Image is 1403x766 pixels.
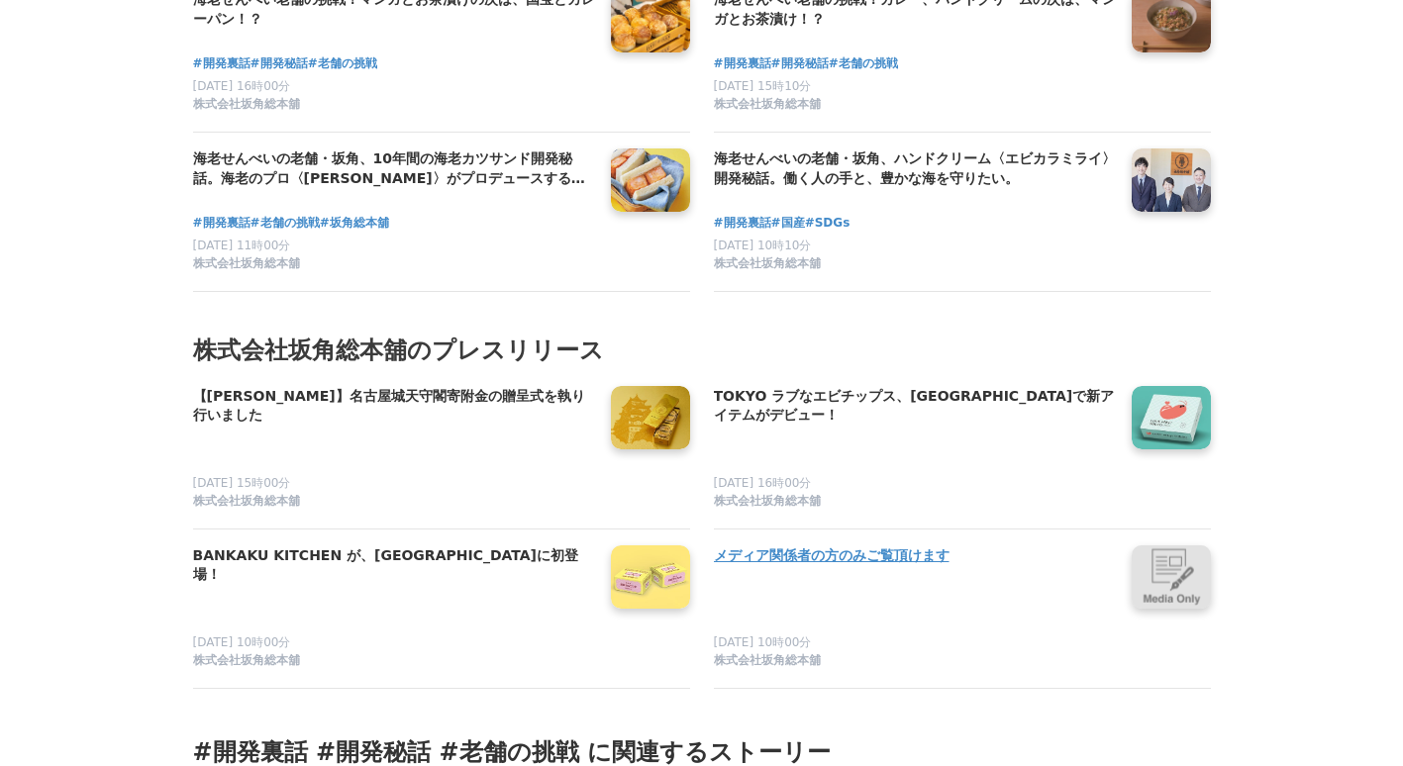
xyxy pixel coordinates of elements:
[193,493,595,513] a: 株式会社坂角総本舖
[771,214,805,233] a: #国産
[714,493,821,510] span: 株式会社坂角総本舖
[714,96,1116,116] a: 株式会社坂角総本舖
[714,239,812,252] span: [DATE] 10時10分
[714,214,771,233] a: #開発裏話
[193,96,595,116] a: 株式会社坂角総本舖
[193,148,595,189] h4: 海老せんべいの老舗・坂角、10年間の海老カツサンド開発秘話。海老のプロ〈[PERSON_NAME]〉がプロデュースする、新名古屋グルメ。
[193,148,595,190] a: 海老せんべいの老舗・坂角、10年間の海老カツサンド開発秘話。海老のプロ〈[PERSON_NAME]〉がプロデュースする、新名古屋グルメ。
[714,652,821,669] span: 株式会社坂角総本舖
[251,214,320,233] a: #老舗の挑戦
[193,386,595,427] h4: 【[PERSON_NAME]】名古屋城天守閣寄附金の贈呈式を執り行いました
[714,652,1116,672] a: 株式会社坂角総本舖
[714,54,771,73] a: #開発裏話
[193,255,595,275] a: 株式会社坂角総本舖
[714,493,1116,513] a: 株式会社坂角総本舖
[714,96,821,113] span: 株式会社坂角総本舖
[714,79,812,93] span: [DATE] 15時10分
[714,386,1116,428] a: TOKYO ラブなエビチップス、[GEOGRAPHIC_DATA]で新アイテムがデビュー！
[193,255,300,272] span: 株式会社坂角総本舖
[193,332,1211,369] h2: 株式会社坂角総本舖のプレスリリース
[320,214,389,233] a: #坂角総本舖
[805,214,851,233] a: #SDGs
[251,54,308,73] a: #開発秘話
[193,635,291,649] span: [DATE] 10時00分
[714,255,821,272] span: 株式会社坂角総本舖
[193,652,595,672] a: 株式会社坂角総本舖
[193,545,595,587] a: BANKAKU KITCHEN が、[GEOGRAPHIC_DATA]に初登場！
[193,239,291,252] span: [DATE] 11時00分
[714,148,1116,189] h4: 海老せんべいの老舗・坂角、ハンドクリーム〈エビカラミライ〉開発秘話。働く人の手と、豊かな海を守りたい。
[714,545,1116,567] h4: メディア関係者の方のみご覧頂けます
[193,493,300,510] span: 株式会社坂角総本舖
[193,79,291,93] span: [DATE] 16時00分
[193,386,595,428] a: 【[PERSON_NAME]】名古屋城天守閣寄附金の贈呈式を執り行いました
[829,54,898,73] a: #老舗の挑戦
[714,148,1116,190] a: 海老せんべいの老舗・坂角、ハンドクリーム〈エビカラミライ〉開発秘話。働く人の手と、豊かな海を守りたい。
[771,54,829,73] a: #開発秘話
[714,476,812,490] span: [DATE] 16時00分
[193,54,251,73] a: #開発裏話
[193,652,300,669] span: 株式会社坂角総本舖
[714,386,1116,427] h4: TOKYO ラブなエビチップス、[GEOGRAPHIC_DATA]で新アイテムがデビュー！
[193,476,291,490] span: [DATE] 15時00分
[714,255,1116,275] a: 株式会社坂角総本舖
[193,96,300,113] span: 株式会社坂角総本舖
[714,635,812,649] span: [DATE] 10時00分
[193,214,251,233] a: #開発裏話
[714,545,1116,587] a: メディア関係者の方のみご覧頂けます
[193,545,595,586] h4: BANKAKU KITCHEN が、[GEOGRAPHIC_DATA]に初登場！
[308,54,377,73] a: #老舗の挑戦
